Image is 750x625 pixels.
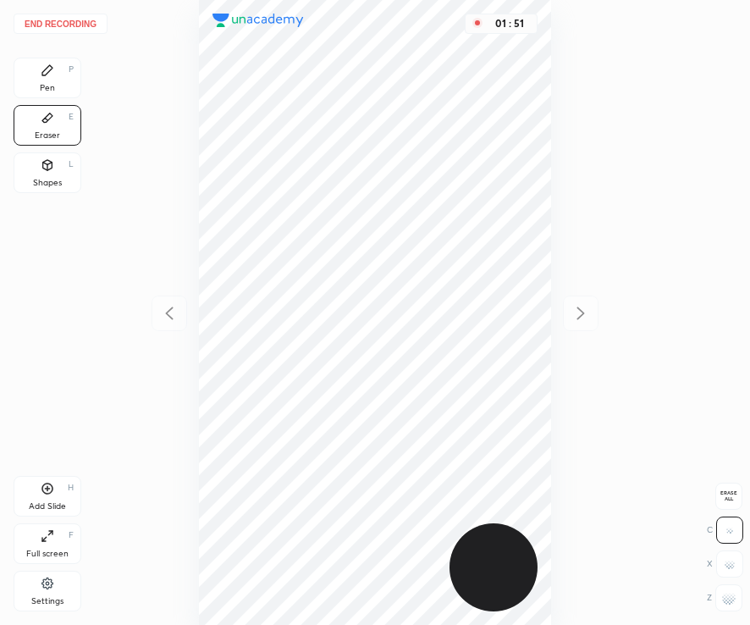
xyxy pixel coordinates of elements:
div: H [68,484,74,492]
div: Shapes [33,179,62,187]
div: Full screen [26,550,69,558]
div: Z [707,584,742,611]
div: Pen [40,84,55,92]
div: Eraser [35,131,60,140]
div: C [707,517,743,544]
div: L [69,160,74,169]
div: 01 : 51 [489,18,530,30]
button: End recording [14,14,108,34]
div: F [69,531,74,539]
div: Settings [31,597,63,606]
div: P [69,65,74,74]
img: logo.38c385cc.svg [212,14,304,27]
span: Erase all [716,490,742,502]
div: X [707,550,743,578]
div: Add Slide [29,502,66,511]
div: E [69,113,74,121]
